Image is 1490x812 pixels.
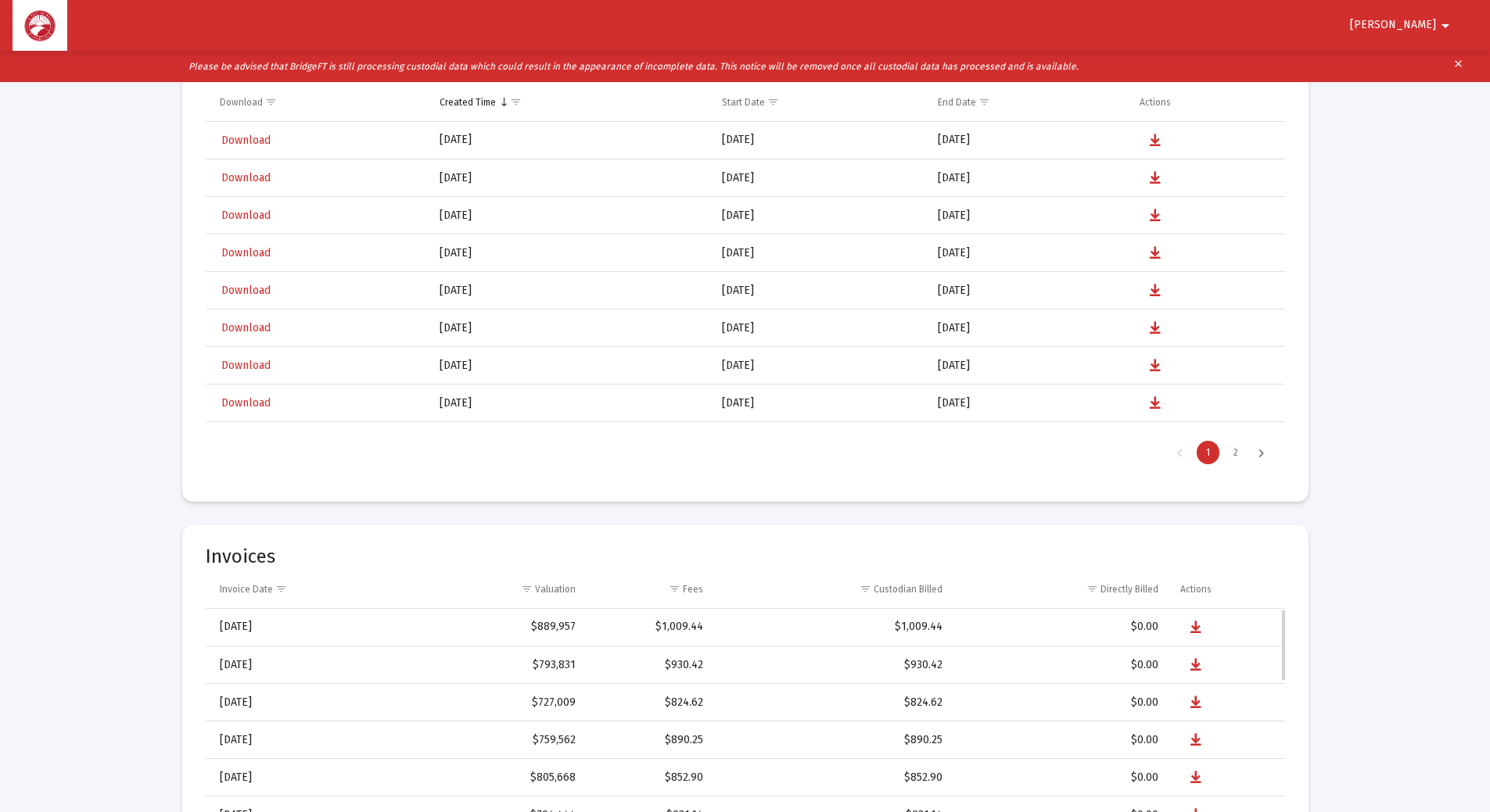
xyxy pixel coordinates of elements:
[587,571,715,608] td: Column Fees
[711,122,926,159] td: [DATE]
[535,583,576,596] div: Valuation
[860,583,871,595] span: Show filter options for column 'Custodian Billed'
[412,759,587,796] td: $805,668
[265,96,277,108] span: Show filter options for column 'Download'
[711,84,926,121] td: Column Start Date
[711,347,926,385] td: [DATE]
[440,170,700,186] div: [DATE]
[1086,583,1098,595] span: Show filter options for column 'Directly Billed'
[1331,9,1474,41] button: [PERSON_NAME]
[938,96,976,109] div: End Date
[927,197,1129,234] td: [DATE]
[927,159,1129,197] td: [DATE]
[221,134,271,147] span: Download
[587,609,715,646] td: $1,009.44
[188,61,1079,72] i: Please be advised that BridgeFT is still processing custodial data which could result in the appe...
[711,422,926,460] td: [DATE]
[440,320,700,336] div: [DATE]
[587,646,715,684] td: $930.42
[927,234,1129,272] td: [DATE]
[206,431,1285,474] div: Page Navigation
[221,396,271,410] span: Download
[206,84,429,121] td: Column Download
[1224,441,1248,464] div: Page 2
[206,549,275,564] mat-card-title: Invoices
[440,283,700,299] div: [DATE]
[220,96,263,109] div: Download
[1452,55,1464,78] mat-icon: clear
[24,10,56,41] img: Dashboard
[412,721,587,759] td: $759,562
[927,309,1129,347] td: [DATE]
[206,571,412,608] td: Column Invoice Date
[714,721,953,759] td: $890.25
[206,84,1285,474] div: Data grid
[683,583,703,596] div: Fees
[221,209,271,222] span: Download
[1100,583,1158,596] div: Directly Billed
[714,571,953,608] td: Column Custodian Billed
[1350,19,1436,32] span: [PERSON_NAME]
[412,684,587,721] td: $727,009
[927,84,1129,121] td: Column End Date
[711,272,926,309] td: [DATE]
[440,132,700,148] div: [DATE]
[927,385,1129,422] td: [DATE]
[440,96,496,109] div: Created Time
[711,309,926,347] td: [DATE]
[412,571,587,608] td: Column Valuation
[722,96,765,109] div: Start Date
[412,646,587,684] td: $793,831
[953,721,1169,759] td: $0.00
[220,732,401,748] div: [DATE]
[521,583,533,595] span: Show filter options for column 'Valuation'
[767,96,779,108] span: Show filter options for column 'Start Date'
[440,395,700,411] div: [DATE]
[714,759,953,796] td: $852.90
[953,571,1169,608] td: Column Directly Billed
[587,721,715,759] td: $890.25
[711,234,926,272] td: [DATE]
[220,657,401,673] div: [DATE]
[714,609,953,646] td: $1,009.44
[1167,441,1193,464] div: Previous Page
[510,96,522,108] span: Show filter options for column 'Created Time'
[927,122,1129,159] td: [DATE]
[220,619,401,635] div: [DATE]
[1129,84,1285,121] td: Column Actions
[221,359,271,372] span: Download
[440,245,700,261] div: [DATE]
[440,358,700,374] div: [DATE]
[587,759,715,796] td: $852.90
[714,684,953,721] td: $824.62
[953,646,1169,684] td: $0.00
[927,422,1129,460] td: [DATE]
[927,347,1129,385] td: [DATE]
[669,583,680,595] span: Show filter options for column 'Fees'
[1180,583,1212,596] div: Actions
[221,171,271,184] span: Download
[220,583,273,596] div: Invoice Date
[587,684,715,721] td: $824.62
[221,246,271,259] span: Download
[953,609,1169,646] td: $0.00
[953,684,1169,721] td: $0.00
[927,272,1129,309] td: [DATE]
[978,96,990,108] span: Show filter options for column 'End Date'
[1169,571,1285,608] td: Column Actions
[221,321,271,334] span: Download
[714,646,953,684] td: $930.42
[275,583,287,595] span: Show filter options for column 'Invoice Date'
[711,159,926,197] td: [DATE]
[874,583,942,596] div: Custodian Billed
[220,770,401,785] div: [DATE]
[1436,10,1455,41] mat-icon: arrow_drop_down
[412,609,587,646] td: $889,957
[1248,441,1274,464] div: Next Page
[1140,96,1171,109] div: Actions
[711,385,926,422] td: [DATE]
[429,84,711,121] td: Column Created Time
[711,197,926,234] td: [DATE]
[220,695,401,710] div: [DATE]
[953,759,1169,796] td: $0.00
